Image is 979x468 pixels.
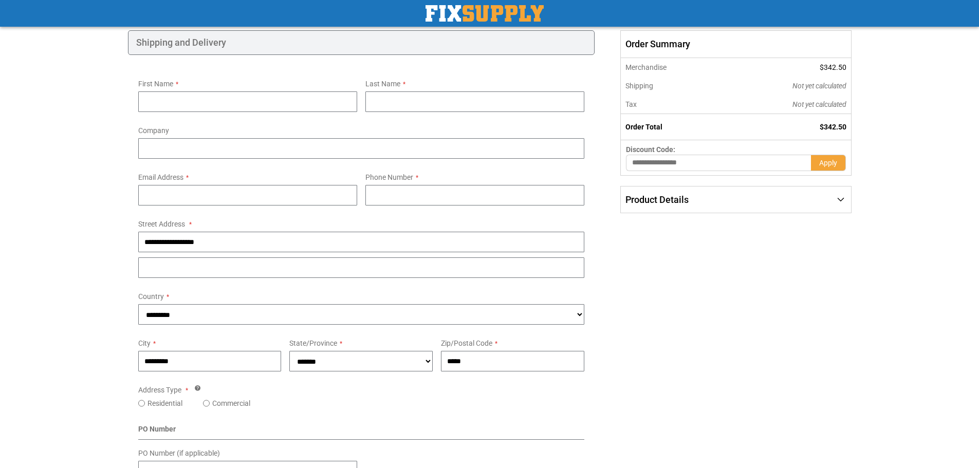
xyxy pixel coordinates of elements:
span: Country [138,292,164,301]
span: Street Address [138,220,185,228]
span: $342.50 [820,63,846,71]
span: Order Summary [620,30,851,58]
span: Not yet calculated [792,100,846,108]
label: Commercial [212,398,250,408]
strong: Order Total [625,123,662,131]
span: Phone Number [365,173,413,181]
a: store logo [426,5,544,22]
span: $342.50 [820,123,846,131]
span: State/Province [289,339,337,347]
span: Discount Code: [626,145,675,154]
span: Company [138,126,169,135]
span: Not yet calculated [792,82,846,90]
th: Merchandise [621,58,723,77]
span: Zip/Postal Code [441,339,492,347]
span: Email Address [138,173,183,181]
label: Residential [147,398,182,408]
span: Product Details [625,194,689,205]
span: Apply [819,159,837,167]
span: Last Name [365,80,400,88]
span: Address Type [138,386,181,394]
button: Apply [811,155,846,171]
span: Shipping [625,82,653,90]
img: Fix Industrial Supply [426,5,544,22]
th: Tax [621,95,723,114]
span: PO Number (if applicable) [138,449,220,457]
div: Shipping and Delivery [128,30,595,55]
span: City [138,339,151,347]
div: PO Number [138,424,585,440]
span: First Name [138,80,173,88]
